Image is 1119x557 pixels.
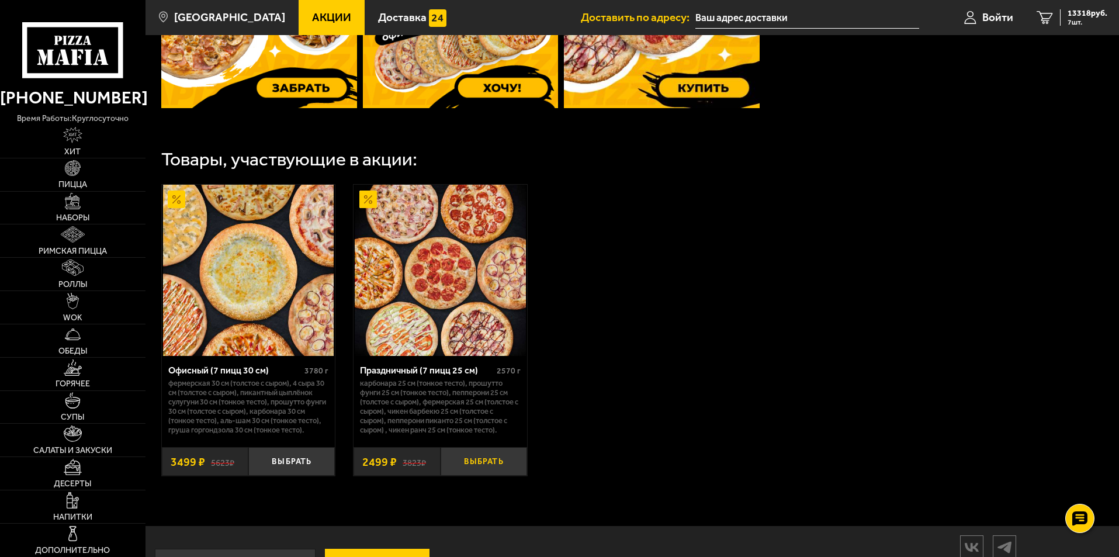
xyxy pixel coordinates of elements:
[63,314,82,322] span: WOK
[695,7,919,29] input: Ваш адрес доставки
[1068,19,1107,26] span: 7 шт.
[163,185,334,355] img: Офисный (7 пицц 30 см)
[168,379,329,435] p: Фермерская 30 см (толстое с сыром), 4 сыра 30 см (толстое с сыром), Пикантный цыплёнок сулугуни 3...
[171,455,205,469] span: 3499 ₽
[58,181,87,189] span: Пицца
[359,191,377,208] img: Акционный
[54,480,91,488] span: Десерты
[360,379,521,435] p: Карбонара 25 см (тонкое тесто), Прошутто Фунги 25 см (тонкое тесто), Пепперони 25 см (толстое с с...
[61,413,84,421] span: Супы
[56,380,90,388] span: Горячее
[168,191,185,208] img: Акционный
[304,366,328,376] span: 3780 г
[211,456,234,468] s: 5623 ₽
[174,12,285,23] span: [GEOGRAPHIC_DATA]
[355,185,525,355] img: Праздничный (7 пицц 25 см)
[360,365,494,376] div: Праздничный (7 пицц 25 см)
[58,347,87,355] span: Обеды
[53,513,92,521] span: Напитки
[581,12,695,23] span: Доставить по адресу:
[354,185,527,355] a: АкционныйПраздничный (7 пицц 25 см)
[1068,9,1107,18] span: 13318 руб.
[441,447,527,476] button: Выбрать
[64,148,81,156] span: Хит
[161,150,417,169] div: Товары, участвующие в акции:
[982,12,1013,23] span: Войти
[312,12,351,23] span: Акции
[378,12,427,23] span: Доставка
[248,447,335,476] button: Выбрать
[35,546,110,555] span: Дополнительно
[362,455,397,469] span: 2499 ₽
[33,447,112,455] span: Салаты и закуски
[168,365,302,376] div: Офисный (7 пицц 30 см)
[429,9,446,27] img: 15daf4d41897b9f0e9f617042186c801.svg
[403,456,426,468] s: 3823 ₽
[162,185,335,355] a: АкционныйОфисный (7 пицц 30 см)
[497,366,521,376] span: 2570 г
[58,281,87,289] span: Роллы
[39,247,107,255] span: Римская пицца
[56,214,89,222] span: Наборы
